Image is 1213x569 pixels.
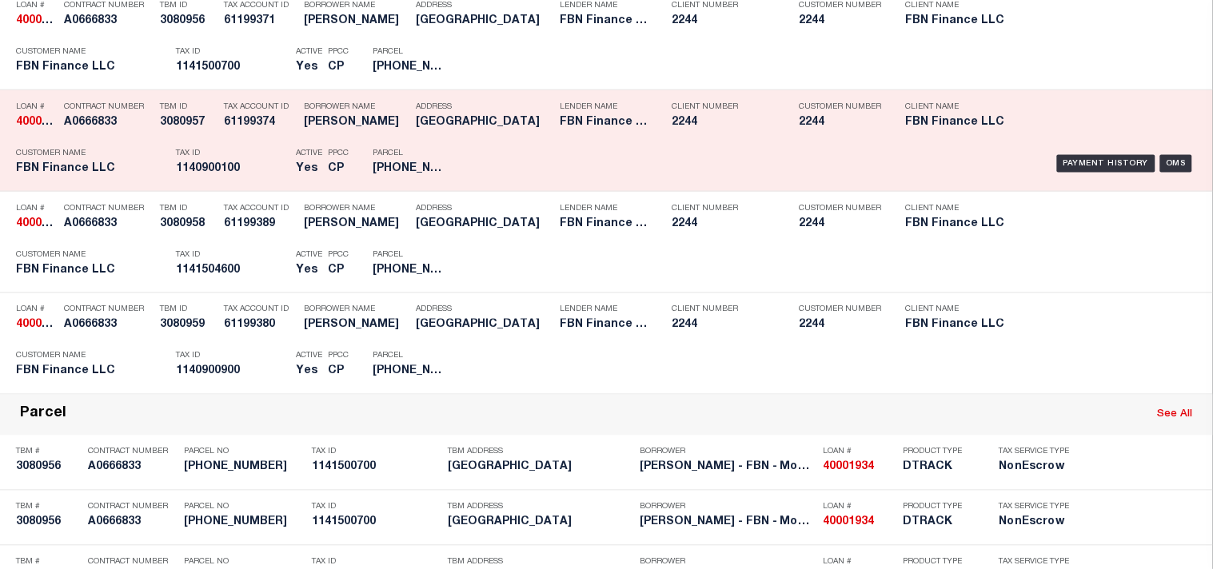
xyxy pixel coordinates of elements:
p: Contract Number [64,1,152,10]
p: Address [416,305,552,315]
h5: 61199371 [224,14,296,28]
p: Tax ID [312,448,440,457]
p: Client Number [672,102,776,112]
p: Tax Account ID [224,204,296,213]
h5: 2244 [672,319,776,332]
h5: 40001934 [16,116,56,129]
h5: 40001934 [824,516,896,530]
h5: 2244 [672,116,776,129]
p: Tax ID [176,352,288,361]
p: Borrower Name [304,305,408,315]
h5: CP [328,162,349,176]
p: Borrower [640,448,816,457]
p: TBM ID [160,102,216,112]
h5: 40001934 [16,14,56,28]
h5: FBN Finance LLC [906,217,1042,231]
p: Customer Number [800,102,882,112]
h5: 1140900900 [176,365,288,379]
p: TBM Address [448,558,632,567]
h5: NonEscrow [1000,461,1071,475]
h5: 2244 [672,14,776,28]
p: Loan # [16,204,56,213]
h5: 1141500700 [176,61,288,74]
h5: 3080956 [16,461,80,475]
h5: A0666833 [64,217,152,231]
p: Client Name [906,204,1042,213]
h5: 3080956 [16,516,80,530]
h5: FBN Finance LLC [16,61,152,74]
h5: 1141500700 [312,516,440,530]
h5: Warner Springs CA 92086 [448,516,632,530]
div: Parcel [20,406,66,424]
p: Lender Name [560,1,648,10]
p: Active [296,149,322,158]
h5: A0666833 [88,516,176,530]
h5: Warner Springs CA 92086 [416,319,552,332]
p: Loan # [824,503,896,512]
p: Product Type [904,558,976,567]
p: Loan # [16,102,56,112]
h5: A0666833 [64,319,152,332]
p: Loan # [824,448,896,457]
h5: 1141500700 [312,461,440,475]
h5: Yes [296,162,320,176]
h5: STUART KUHN [304,319,408,332]
h5: FBN Finance LLC [906,319,1042,332]
h5: DTRACK [904,516,976,530]
p: Parcel No [184,503,304,512]
h5: 114-150-07-00 [184,461,304,475]
p: Loan # [16,305,56,315]
p: Address [416,102,552,112]
h5: A0666833 [64,14,152,28]
h5: 1141504600 [176,264,288,277]
p: Borrower [640,503,816,512]
h5: 61199389 [224,217,296,231]
h5: DTRACK [904,461,976,475]
h5: A0666833 [88,461,176,475]
p: Active [296,47,322,57]
p: Parcel No [184,448,304,457]
h5: 2244 [800,217,880,231]
h5: FBN Finance LLC [906,14,1042,28]
a: See All [1158,410,1193,420]
strong: 40001934 [16,117,67,128]
p: TBM ID [160,204,216,213]
h5: FBN Finance LLC [560,116,648,129]
strong: 40001934 [16,15,67,26]
p: Tax Service Type [1000,558,1071,567]
h5: 40001934 [16,319,56,332]
p: PPCC [328,352,349,361]
p: Tax Account ID [224,1,296,10]
h5: 3080959 [160,319,216,332]
h5: Yes [296,264,320,277]
p: Contract Number [64,102,152,112]
h5: CP [328,264,349,277]
p: Borrower [640,558,816,567]
h5: 114-150-07-00 [373,61,445,74]
p: Contract Number [88,503,176,512]
h5: 114-150-46-00 [373,264,445,277]
p: Tax ID [312,503,440,512]
div: OMS [1160,155,1193,173]
strong: 40001934 [824,517,875,528]
p: TBM ID [160,1,216,10]
p: TBM Address [448,503,632,512]
h5: FBN Finance LLC [16,162,152,176]
p: Address [416,204,552,213]
p: Parcel [373,149,445,158]
h5: 3080958 [160,217,216,231]
p: Product Type [904,448,976,457]
h5: 114-090-09-00 [373,365,445,379]
h5: A0666833 [64,116,152,129]
p: Tax Account ID [224,102,296,112]
p: Product Type [904,503,976,512]
h5: Warner Springs CA 92086 [416,217,552,231]
p: Customer Number [800,305,882,315]
p: Contract Number [88,448,176,457]
p: Client Number [672,1,776,10]
h5: 3080956 [160,14,216,28]
p: Parcel [373,352,445,361]
p: Tax ID [176,250,288,260]
p: Client Number [672,204,776,213]
h5: Kuhn, Stuart - FBN - Monthly [640,461,816,475]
